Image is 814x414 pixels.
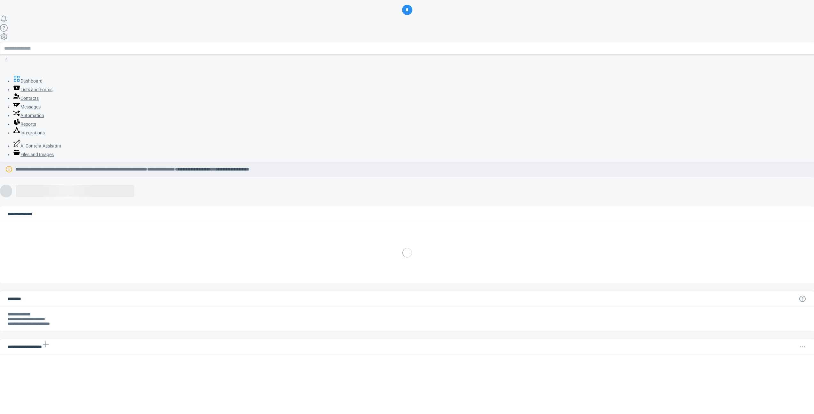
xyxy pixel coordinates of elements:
[13,96,39,101] a: Contacts
[20,143,61,148] span: AI Content Assistant
[13,78,43,84] a: Dashboard
[20,87,52,92] span: Lists and Forms
[13,87,52,92] a: Lists and Forms
[20,122,36,127] span: Reports
[13,152,54,157] a: Files and Images
[13,143,61,148] a: AI Content Assistant
[13,122,36,127] a: Reports
[20,113,44,118] span: Automation
[20,78,43,84] span: Dashboard
[20,104,41,109] span: Messages
[20,152,54,157] span: Files and Images
[20,130,45,135] span: Integrations
[13,104,41,109] a: Messages
[20,96,39,101] span: Contacts
[13,130,45,135] a: Integrations
[13,113,44,118] a: Automation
